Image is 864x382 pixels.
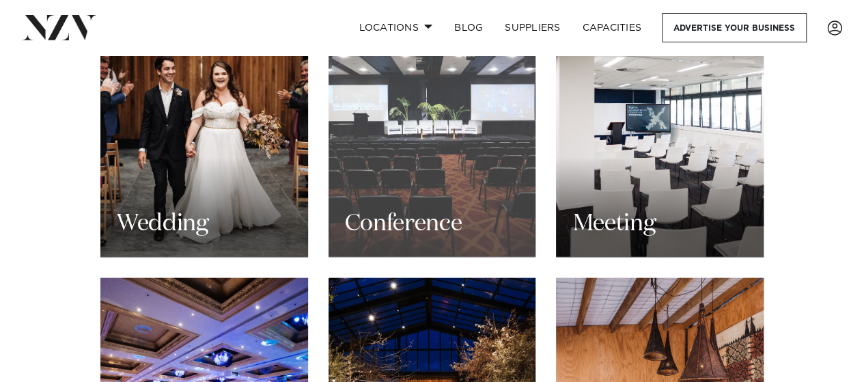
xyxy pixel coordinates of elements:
h3: Conference [345,208,462,239]
h3: Meeting [572,208,656,239]
a: SUPPLIERS [494,13,571,42]
a: BLOG [443,13,494,42]
h3: Wedding [117,208,209,239]
a: Locations [348,13,443,42]
img: nzv-logo.png [22,15,96,40]
a: Advertise your business [662,13,807,42]
a: Capacities [572,13,653,42]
